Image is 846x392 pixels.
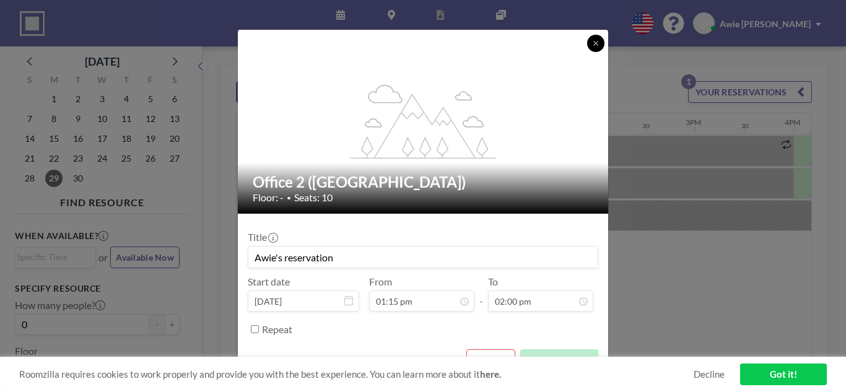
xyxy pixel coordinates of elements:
h2: Office 2 ([GEOGRAPHIC_DATA]) [253,173,595,191]
button: SAVE CHANGES [520,349,598,371]
button: REMOVE [466,349,515,371]
label: Repeat [262,323,292,336]
span: Seats: 10 [294,191,333,204]
input: (No title) [248,246,598,268]
span: • [287,193,291,203]
label: Title [248,231,277,243]
span: - [479,280,483,307]
span: Roomzilla requires cookies to work properly and provide you with the best experience. You can lea... [19,368,694,380]
label: Start date [248,276,290,288]
label: To [488,276,498,288]
a: Decline [694,368,725,380]
a: Got it! [740,364,827,385]
a: here. [480,368,501,380]
g: flex-grow: 1.2; [351,84,497,158]
label: From [369,276,392,288]
span: Floor: - [253,191,284,204]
